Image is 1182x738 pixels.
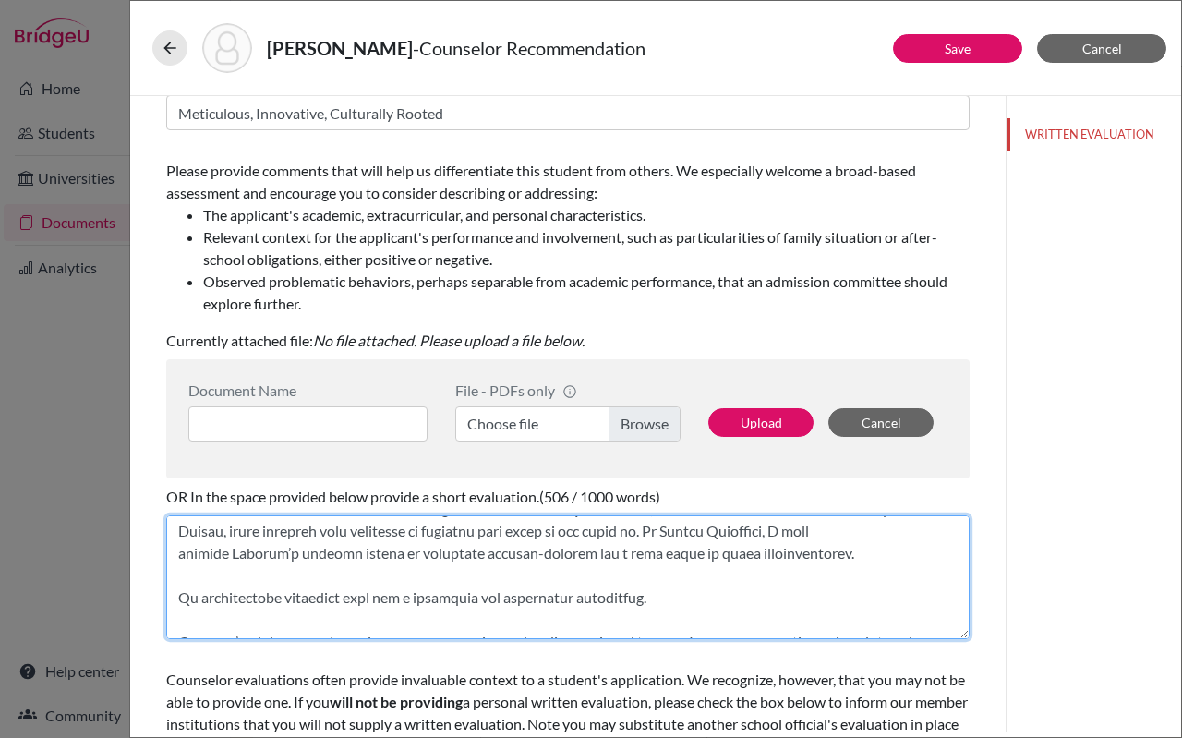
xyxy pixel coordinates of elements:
[413,37,645,59] span: - Counselor Recommendation
[166,515,970,639] textarea: Lore Ipsumdolor Sitametco, Ad el sedd eiusm tem inci U labor etdo magnaa en adminimve Quisnos Exe...
[313,332,585,349] i: No file attached. Please upload a file below.
[203,204,970,226] li: The applicant's academic, extracurricular, and personal characteristics.
[188,381,428,399] div: Document Name
[166,162,970,315] span: Please provide comments that will help us differentiate this student from others. We especially w...
[455,406,681,442] label: Choose file
[455,381,681,399] div: File - PDFs only
[1007,118,1181,151] button: WRITTEN EVALUATION
[203,271,970,315] li: Observed problematic behaviors, perhaps separable from academic performance, that an admission co...
[562,384,577,399] span: info
[708,408,814,437] button: Upload
[166,488,539,505] span: OR In the space provided below provide a short evaluation.
[166,152,970,359] div: Currently attached file:
[539,488,660,505] span: (506 / 1000 words)
[267,37,413,59] strong: [PERSON_NAME]
[828,408,934,437] button: Cancel
[330,693,463,710] b: will not be providing
[203,226,970,271] li: Relevant context for the applicant's performance and involvement, such as particularities of fami...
